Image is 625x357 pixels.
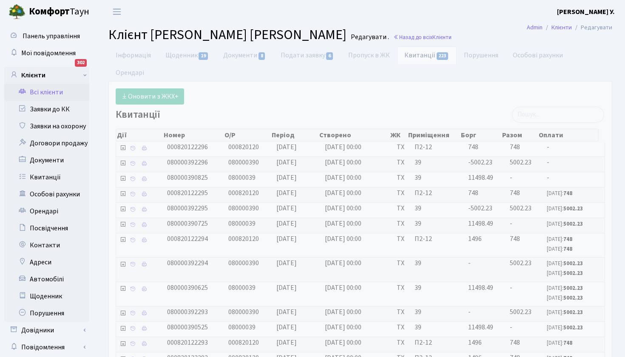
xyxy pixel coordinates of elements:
[563,339,572,347] b: 748
[468,219,493,228] span: 11498.49
[276,338,297,347] span: [DATE]
[276,283,297,292] span: [DATE]
[572,23,612,32] li: Редагувати
[325,188,361,198] span: [DATE] 00:00
[4,67,89,84] a: Клієнти
[397,307,408,317] span: ТХ
[547,158,601,167] span: -
[276,173,297,182] span: [DATE]
[468,158,492,167] span: -5002.23
[547,245,572,253] small: [DATE]:
[510,158,531,167] span: 5002.23
[4,254,89,271] a: Адреси
[510,188,520,198] span: 748
[167,234,208,244] span: 000820122294
[116,129,163,141] th: Дії
[510,173,512,182] span: -
[216,46,273,64] a: Документи
[276,323,297,332] span: [DATE]
[510,323,512,332] span: -
[547,324,583,331] small: [DATE]:
[547,220,583,228] small: [DATE]:
[397,204,408,213] span: ТХ
[4,84,89,101] a: Всі клієнти
[325,283,361,292] span: [DATE] 00:00
[167,219,208,228] span: 080000390725
[224,129,271,141] th: О/Р
[468,234,482,244] span: 1496
[325,307,361,317] span: [DATE] 00:00
[468,142,478,152] span: 748
[228,188,259,198] span: 000820120
[415,307,461,317] span: 39
[547,294,583,302] small: [DATE]:
[468,258,471,268] span: -
[167,283,208,292] span: 080000390625
[276,258,297,268] span: [DATE]
[514,19,625,37] nav: breadcrumb
[563,190,572,197] b: 748
[228,173,256,182] span: 08000039
[325,258,361,268] span: [DATE] 00:00
[547,205,583,212] small: [DATE]:
[9,3,26,20] img: logo.png
[415,323,461,332] span: 39
[325,219,361,228] span: [DATE] 00:00
[563,205,583,212] b: 5002.23
[4,186,89,203] a: Особові рахунки
[415,142,461,152] span: П2-12
[325,323,361,332] span: [DATE] 00:00
[437,52,449,60] span: 223
[393,33,452,41] a: Назад до всіхКлієнти
[276,204,297,213] span: [DATE]
[341,46,397,64] a: Пропуск в ЖК
[163,129,223,141] th: Номер
[510,258,531,268] span: 5002.23
[4,118,89,135] a: Заявки на охорону
[276,158,297,167] span: [DATE]
[468,188,478,198] span: 748
[167,204,208,213] span: 080000392295
[563,220,583,228] b: 5002.23
[271,129,318,141] th: Період
[228,307,259,317] span: 080000390
[108,46,158,64] a: Інформація
[563,260,583,267] b: 5002.23
[563,294,583,302] b: 5002.23
[468,323,493,332] span: 11498.49
[276,307,297,317] span: [DATE]
[228,219,256,228] span: 08000039
[415,158,461,167] span: 39
[397,188,408,198] span: ТХ
[397,142,408,152] span: ТХ
[325,158,361,167] span: [DATE] 00:00
[259,52,265,60] span: 8
[273,46,341,64] a: Подати заявку
[510,338,520,347] span: 748
[563,245,572,253] b: 748
[4,237,89,254] a: Контакти
[4,101,89,118] a: Заявки до КК
[4,339,89,356] a: Повідомлення
[4,45,89,62] a: Мої повідомлення302
[563,324,583,331] b: 5002.23
[228,323,256,332] span: 08000039
[4,220,89,237] a: Посвідчення
[276,219,297,228] span: [DATE]
[547,339,572,347] small: [DATE]:
[547,190,572,197] small: [DATE]:
[106,5,128,19] button: Переключити навігацію
[4,305,89,322] a: Порушення
[228,142,259,152] span: 000820120
[4,169,89,186] a: Квитанції
[167,338,208,347] span: 000820122293
[4,203,89,220] a: Орендарі
[547,284,583,292] small: [DATE]:
[199,52,208,60] span: 19
[415,219,461,229] span: 39
[228,204,259,213] span: 080000390
[397,219,408,229] span: ТХ
[397,173,408,183] span: ТХ
[167,173,208,182] span: 080000390825
[167,307,208,317] span: 080000392293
